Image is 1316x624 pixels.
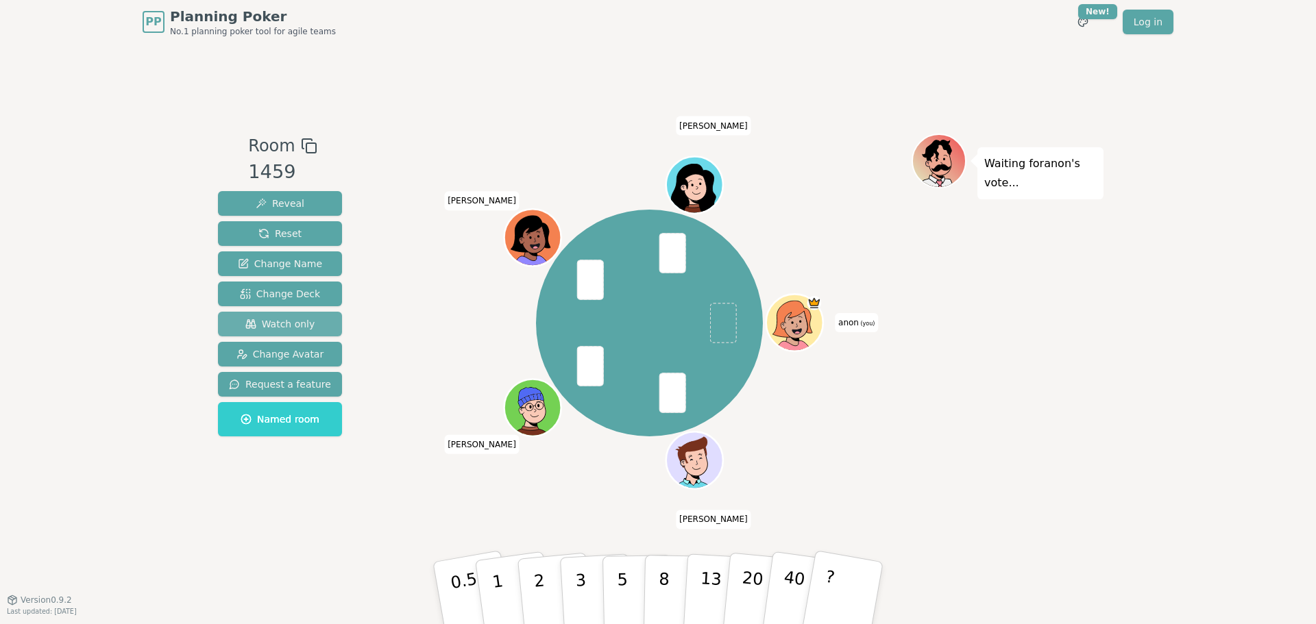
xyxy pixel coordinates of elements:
[444,192,520,211] span: Click to change your name
[248,134,295,158] span: Room
[7,608,77,615] span: Last updated: [DATE]
[236,347,324,361] span: Change Avatar
[241,412,319,426] span: Named room
[218,221,342,246] button: Reset
[248,158,317,186] div: 1459
[143,7,336,37] a: PPPlanning PokerNo.1 planning poker tool for agile teams
[218,402,342,436] button: Named room
[258,227,302,240] span: Reset
[444,435,520,454] span: Click to change your name
[676,116,751,136] span: Click to change your name
[238,257,322,271] span: Change Name
[218,372,342,397] button: Request a feature
[676,510,751,529] span: Click to change your name
[218,342,342,366] button: Change Avatar
[170,26,336,37] span: No.1 planning poker tool for agile teams
[145,14,161,30] span: PP
[170,7,336,26] span: Planning Poker
[218,282,342,306] button: Change Deck
[21,595,72,606] span: Version 0.9.2
[218,191,342,216] button: Reveal
[218,312,342,336] button: Watch only
[768,296,821,349] button: Click to change your avatar
[7,595,72,606] button: Version0.9.2
[218,251,342,276] button: Change Name
[859,321,875,327] span: (you)
[1071,10,1095,34] button: New!
[1078,4,1117,19] div: New!
[229,377,331,391] span: Request a feature
[256,197,304,210] span: Reveal
[240,287,320,301] span: Change Deck
[835,313,878,332] span: Click to change your name
[984,154,1097,192] p: Waiting for anon 's vote...
[807,296,821,310] span: anon is the host
[1123,10,1173,34] a: Log in
[245,317,315,331] span: Watch only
